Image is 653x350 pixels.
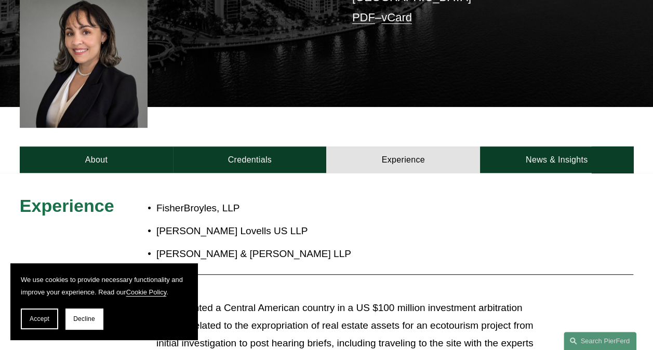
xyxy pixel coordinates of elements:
[21,274,187,298] p: We use cookies to provide necessary functionality and improve your experience. Read our .
[326,146,479,173] a: Experience
[156,199,557,217] p: FisherBroyles, LLP
[21,308,58,329] button: Accept
[65,308,103,329] button: Decline
[20,196,114,216] span: Experience
[30,315,49,322] span: Accept
[156,245,557,263] p: [PERSON_NAME] & [PERSON_NAME] LLP
[156,222,557,240] p: [PERSON_NAME] Lovells US LLP
[126,288,167,296] a: Cookie Policy
[73,315,95,322] span: Decline
[480,146,633,173] a: News & Insights
[173,146,326,173] a: Credentials
[564,332,636,350] a: Search this site
[10,263,197,340] section: Cookie banner
[352,11,375,24] a: PDF
[20,146,173,173] a: About
[381,11,412,24] a: vCard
